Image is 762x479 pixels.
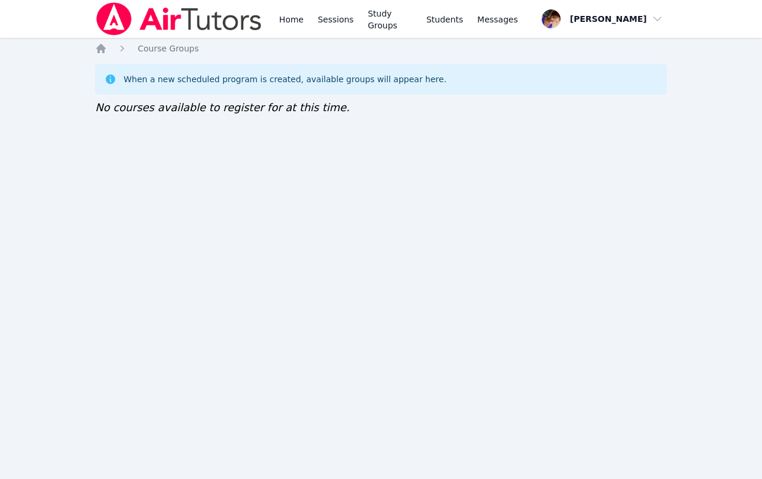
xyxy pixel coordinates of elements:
[95,101,350,114] span: No courses available to register for at this time.
[95,2,262,35] img: Air Tutors
[95,43,667,54] nav: Breadcrumb
[138,43,198,54] a: Course Groups
[138,44,198,53] span: Course Groups
[477,14,518,25] span: Messages
[123,73,447,85] div: When a new scheduled program is created, available groups will appear here.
